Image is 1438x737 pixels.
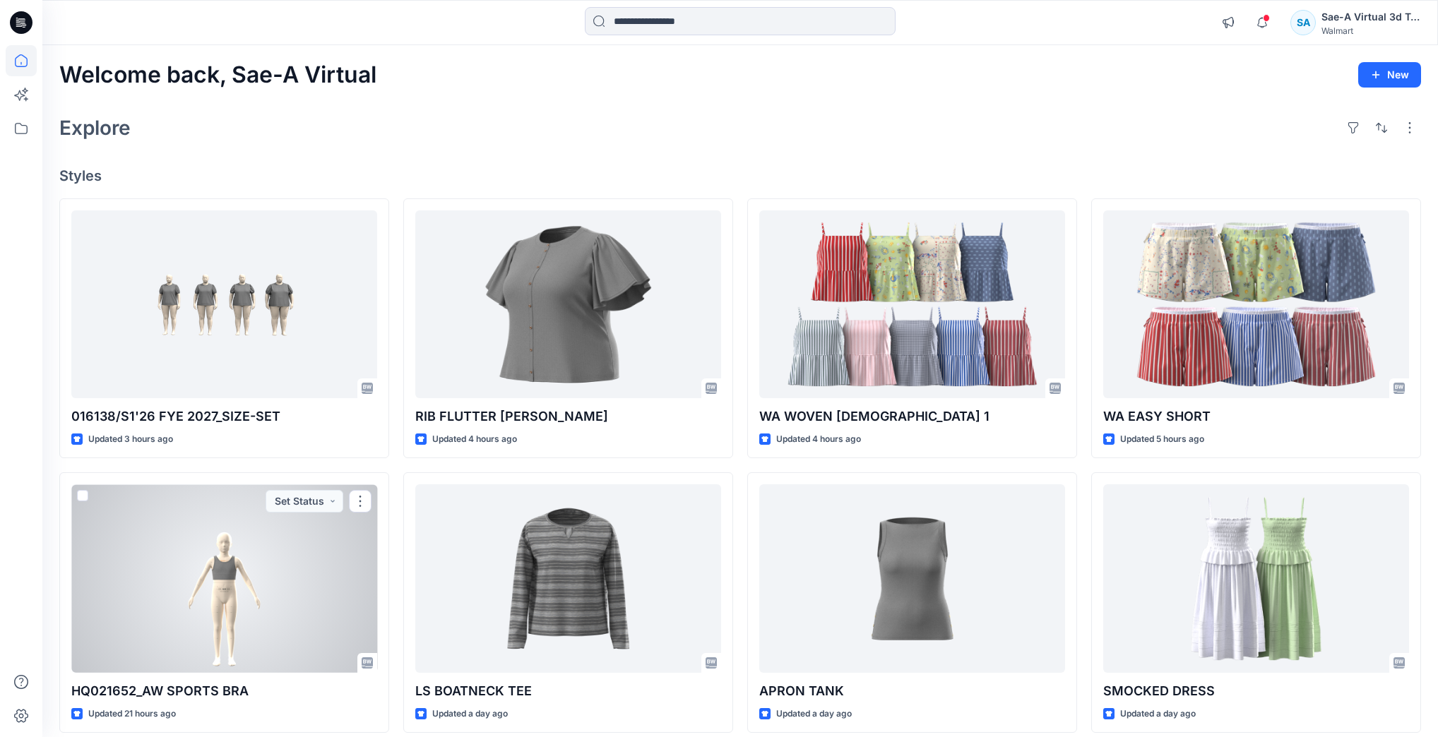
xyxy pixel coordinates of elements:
div: SA [1290,10,1316,35]
p: Updated 4 hours ago [776,432,861,447]
p: Updated a day ago [1120,707,1196,721]
p: Updated a day ago [432,707,508,721]
a: SMOCKED DRESS [1103,484,1409,672]
p: WA EASY SHORT [1103,407,1409,426]
h2: Explore [59,116,131,139]
a: APRON TANK [759,484,1065,672]
p: Updated 4 hours ago [432,432,517,447]
a: WA EASY SHORT [1103,210,1409,398]
p: RIB FLUTTER [PERSON_NAME] [415,407,721,426]
h2: Welcome back, Sae-A Virtual [59,62,376,88]
button: New [1358,62,1421,88]
a: HQ021652_AW SPORTS BRA [71,484,377,672]
p: APRON TANK [759,681,1065,701]
p: Updated 3 hours ago [88,432,173,447]
p: Updated 21 hours ago [88,707,176,721]
p: 016138/S1'26 FYE 2027_SIZE-SET [71,407,377,426]
a: RIB FLUTTER HENLEY [415,210,721,398]
div: Walmart [1321,25,1420,36]
p: LS BOATNECK TEE [415,681,721,701]
p: WA WOVEN [DEMOGRAPHIC_DATA] 1 [759,407,1065,426]
p: Updated 5 hours ago [1120,432,1204,447]
p: Updated a day ago [776,707,852,721]
a: LS BOATNECK TEE [415,484,721,672]
p: SMOCKED DRESS [1103,681,1409,701]
p: HQ021652_AW SPORTS BRA [71,681,377,701]
a: 016138/S1'26 FYE 2027_SIZE-SET [71,210,377,398]
a: WA WOVEN CAMI 1 [759,210,1065,398]
h4: Styles [59,167,1421,184]
div: Sae-A Virtual 3d Team [1321,8,1420,25]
